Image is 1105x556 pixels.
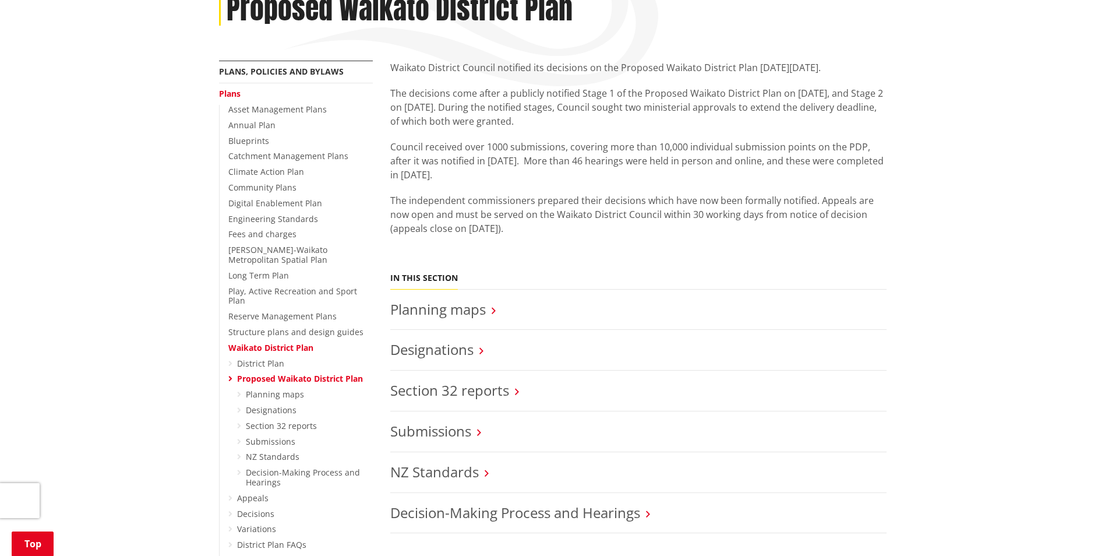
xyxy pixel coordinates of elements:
[228,198,322,209] a: Digital Enablement Plan
[228,166,304,177] a: Climate Action Plan
[228,119,276,131] a: Annual Plan
[1051,507,1093,549] iframe: Messenger Launcher
[12,532,54,556] a: Top
[219,66,344,77] a: Plans, policies and bylaws
[228,182,296,193] a: Community Plans
[228,135,269,146] a: Blueprints
[246,436,295,447] a: Submissions
[228,228,296,240] a: Fees and charges
[228,342,313,353] a: Waikato District Plan
[390,503,640,522] a: Decision-Making Process and Hearings
[228,104,327,115] a: Asset Management Plans
[390,462,479,481] a: NZ Standards
[390,421,471,441] a: Submissions
[237,523,276,534] a: Variations
[228,326,363,337] a: Structure plans and design guides
[390,273,458,283] h5: In this section
[237,373,363,384] a: Proposed Waikato District Plan
[390,140,887,182] p: Council received over 1000 submissions, covering more than 10,000 individual submission points on...
[228,286,357,307] a: Play, Active Recreation and Sport Plan
[390,61,887,75] p: Waikato District Council notified its decisions on the Proposed Waikato District Plan [DATE][DATE].
[390,193,887,235] p: The independent commissioners prepared their decisions which have now been formally notified. App...
[246,420,317,431] a: Section 32 reports
[390,340,474,359] a: Designations
[246,389,304,400] a: Planning maps
[390,300,486,319] a: Planning maps
[228,150,348,161] a: Catchment Management Plans
[237,508,274,519] a: Decisions
[246,451,299,462] a: NZ Standards
[237,492,269,504] a: Appeals
[246,404,296,416] a: Designations
[390,381,509,400] a: Section 32 reports
[228,311,337,322] a: Reserve Management Plans
[228,244,327,265] a: [PERSON_NAME]-Waikato Metropolitan Spatial Plan
[246,467,360,488] a: Decision-Making Process and Hearings
[219,88,241,99] a: Plans
[228,213,318,224] a: Engineering Standards
[390,86,887,128] p: The decisions come after a publicly notified Stage 1 of the Proposed Waikato District Plan on [DA...
[228,270,289,281] a: Long Term Plan
[237,539,306,550] a: District Plan FAQs
[237,358,284,369] a: District Plan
